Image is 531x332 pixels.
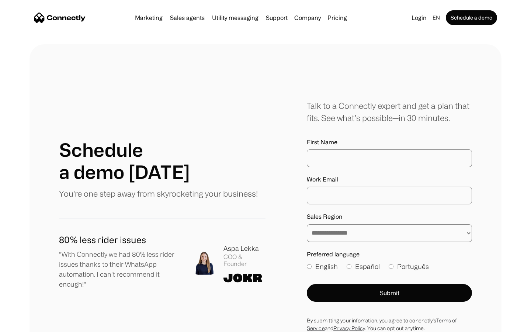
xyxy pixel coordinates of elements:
a: Login [409,13,430,23]
h1: Schedule a demo [DATE] [59,139,190,183]
p: You're one step away from skyrocketing your business! [59,187,258,200]
label: Preferred language [307,251,472,258]
a: Privacy Policy [333,325,365,331]
input: Português [389,264,393,269]
label: Español [347,262,380,272]
div: Company [294,13,321,23]
div: COO & Founder [223,253,265,267]
a: Marketing [132,15,166,21]
div: en [433,13,440,23]
div: Talk to a Connectly expert and get a plan that fits. See what’s possible—in 30 minutes. [307,100,472,124]
a: Sales agents [167,15,208,21]
div: Aspa Lekka [223,243,265,253]
label: Sales Region [307,213,472,220]
a: Terms of Service [307,318,457,331]
label: Work Email [307,176,472,183]
label: First Name [307,139,472,146]
a: Support [263,15,291,21]
button: Submit [307,284,472,302]
p: "With Connectly we had 80% less rider issues thanks to their WhatsApp automation. I can't recomme... [59,249,181,289]
a: Schedule a demo [446,10,497,25]
h1: 80% less rider issues [59,233,181,246]
input: Español [347,264,351,269]
div: By submitting your infomation, you agree to conenctly’s and . You can opt out anytime. [307,317,472,332]
a: Pricing [324,15,350,21]
a: Utility messaging [209,15,261,21]
input: English [307,264,312,269]
aside: Language selected: English [7,318,44,329]
label: English [307,262,338,272]
label: Português [389,262,429,272]
ul: Language list [15,319,44,329]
